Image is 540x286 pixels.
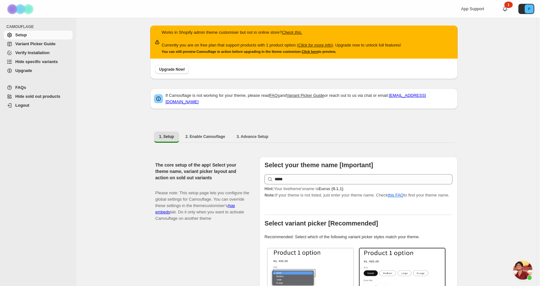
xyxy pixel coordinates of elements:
p: If your theme is not listed, just enter your theme name. Check to find your theme name. [264,186,452,198]
span: Upgrade [15,68,32,73]
span: 3. Advance Setup [236,134,268,139]
a: Hide sold out products [4,92,73,101]
a: Click here [302,50,318,54]
b: Select variant picker [Recommended] [264,220,378,227]
strong: Note: [264,193,275,197]
a: 1 [502,6,508,12]
a: Check this. [282,30,302,35]
button: Upgrade Now! [155,65,189,74]
span: Logout [15,103,29,108]
a: Hide specific variants [4,57,73,66]
a: FAQs [270,93,280,98]
a: Upgrade [4,66,73,75]
img: Camouflage [5,0,37,18]
a: Verify Installation [4,48,73,57]
p: Recommended: Select which of the following variant picker styles match your theme. [264,234,452,240]
a: Logout [4,101,73,110]
p: Currently you are on free plan that support products with 1 product option ( ). Upgrade now to un... [162,42,401,48]
p: Please note: This setup page lets you configure the global settings for Camouflage. You can overr... [155,183,249,222]
span: Your live theme's name is [264,186,343,191]
span: Hide sold out products [15,94,60,99]
a: Variant Picker Guide [287,93,324,98]
span: Setup [15,32,27,37]
div: Open chat [513,261,532,280]
span: 1. Setup [159,134,174,139]
a: this FAQ [388,193,404,197]
span: Upgrade Now! [159,67,185,72]
a: Setup [4,31,73,39]
a: Click for more info [298,43,332,47]
span: FAQs [15,85,26,90]
a: Variant Picker Guide [4,39,73,48]
strong: Eurus (9.1.1) [319,186,343,191]
p: If Camouflage is not working for your theme, please read and or reach out to us via chat or email: [165,92,454,105]
b: Select your theme name [Important] [264,161,373,168]
span: Verify Installation [15,50,50,55]
p: Works in Shopify admin theme customiser but not in online store? [162,29,401,36]
div: 1 [504,2,513,8]
span: 2. Enable Camouflage [186,134,225,139]
span: App Support [461,6,484,11]
span: Variant Picker Guide [15,41,55,46]
text: P [528,7,530,11]
h2: The core setup of the app! Select your theme name, variant picker layout and action on sold out v... [155,162,249,181]
button: Avatar with initials P [518,4,534,14]
small: You can still preview Camouflage in action before upgrading in the theme customizer. to preview. [162,50,336,54]
span: CAMOUFLAGE [6,24,73,29]
a: FAQs [4,83,73,92]
strong: Hint: [264,186,274,191]
span: Hide specific variants [15,59,58,64]
span: Avatar with initials P [525,4,534,13]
